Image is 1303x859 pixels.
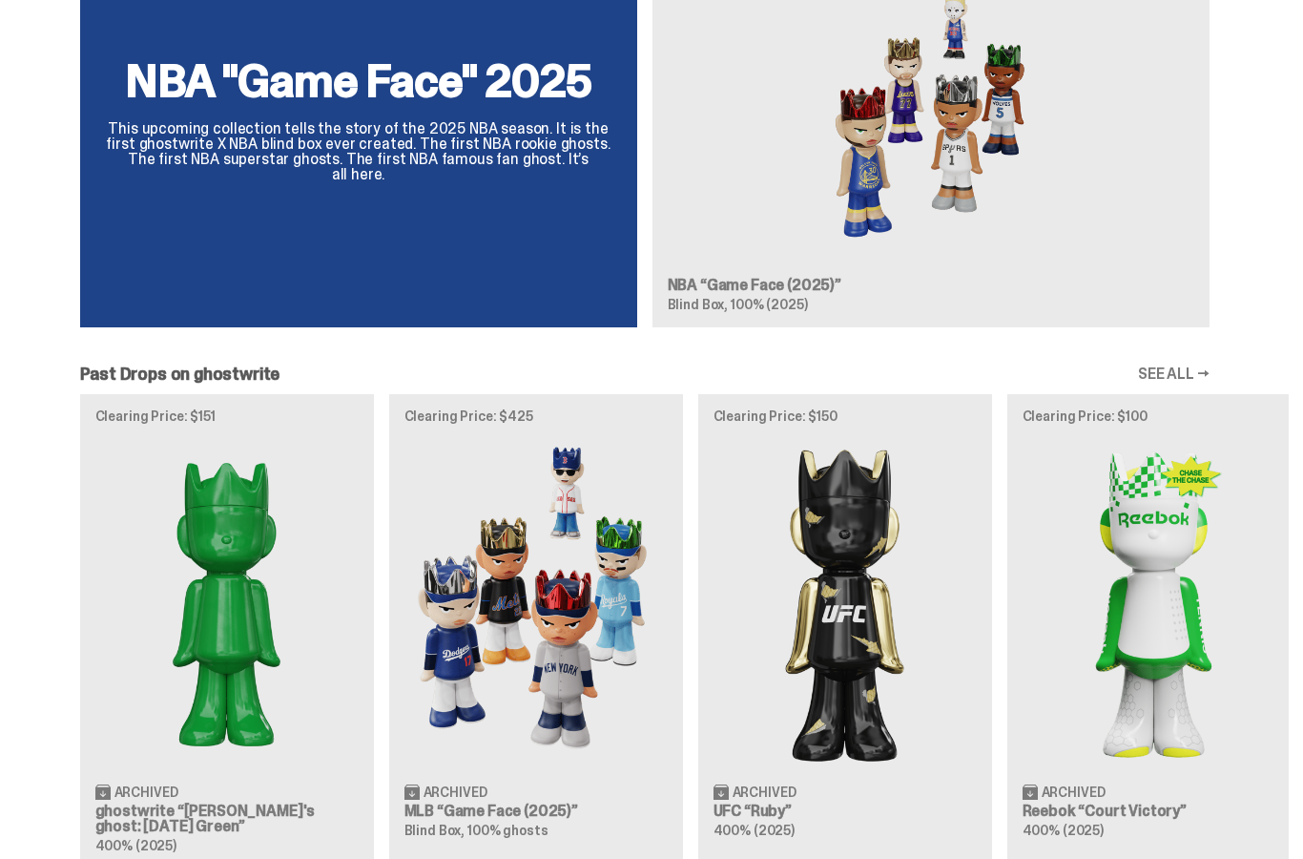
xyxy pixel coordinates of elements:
[1138,367,1210,382] a: SEE ALL →
[114,786,178,799] span: Archived
[714,438,977,767] img: Ruby
[467,822,548,839] span: 100% ghosts
[1023,438,1286,767] img: Court Victory
[731,296,807,313] span: 100% (2025)
[668,296,729,313] span: Blind Box,
[95,804,359,834] h3: ghostwrite “[PERSON_NAME]'s ghost: [DATE] Green”
[95,837,176,854] span: 400% (2025)
[80,366,280,383] h2: Past Drops on ghostwrite
[1023,804,1286,819] h3: Reebok “Court Victory”
[1023,822,1104,839] span: 400% (2025)
[404,438,668,767] img: Game Face (2025)
[95,409,359,423] p: Clearing Price: $151
[424,786,487,799] span: Archived
[714,804,977,819] h3: UFC “Ruby”
[404,804,668,819] h3: MLB “Game Face (2025)”
[714,822,795,839] span: 400% (2025)
[404,409,668,423] p: Clearing Price: $425
[404,822,465,839] span: Blind Box,
[103,121,614,182] p: This upcoming collection tells the story of the 2025 NBA season. It is the first ghostwrite X NBA...
[714,409,977,423] p: Clearing Price: $150
[733,786,796,799] span: Archived
[1023,409,1286,423] p: Clearing Price: $100
[1042,786,1106,799] span: Archived
[95,438,359,767] img: Schrödinger's ghost: Sunday Green
[668,278,1194,293] h3: NBA “Game Face (2025)”
[103,58,614,104] h2: NBA "Game Face" 2025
